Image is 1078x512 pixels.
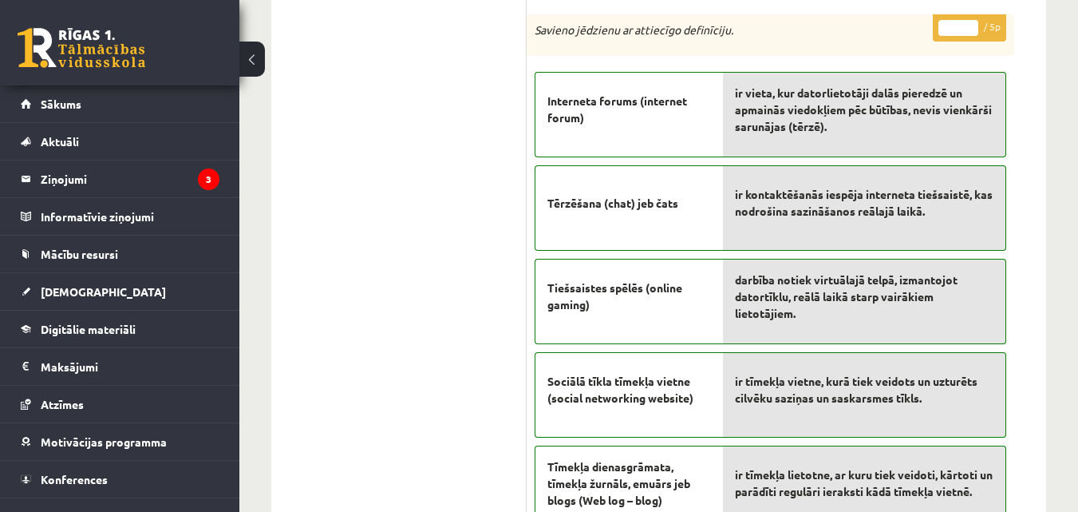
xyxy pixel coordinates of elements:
span: ir vieta, kur datorlietotāji dalās pieredzē un apmainās viedokļiem pēc būtības, nevis vienkārši s... [735,85,993,135]
legend: Ziņojumi [41,161,219,197]
span: Sociālā tīkla tīmekļa vietne (social networking website) [547,373,711,407]
a: Aktuāli [21,123,219,160]
span: [DEMOGRAPHIC_DATA] [41,284,166,299]
a: Maksājumi [21,348,219,385]
span: Interneta forums (internet forum) [547,93,711,126]
a: Konferences [21,461,219,498]
a: Ziņojumi3 [21,161,219,197]
span: ir tīmekļa lietotne, ar kuru tiek veidoti, kārtoti un parādīti regulāri ieraksti kādā tīmekļa vie... [735,466,993,500]
span: darbība notiek virtuālajā telpā, izmantojot datortīklu, reālā laikā starp vairākiem lietotājiem. [735,272,993,322]
legend: Maksājumi [41,348,219,385]
a: Motivācijas programma [21,423,219,460]
a: Informatīvie ziņojumi [21,198,219,235]
span: Aktuāli [41,134,79,149]
span: ir kontaktēšanās iespēja interneta tiešsaistē, kas nodrošina sazināšanos reālajā laikā. [735,186,993,220]
i: 3 [198,169,219,190]
span: Tīmekļa dienasgrāmata, tīmekļa žurnāls, emuārs jeb blogs (Web log – blog) [547,458,711,509]
p: / 5p [933,14,1006,42]
span: Atzīmes [41,397,84,411]
span: Konferences [41,472,108,486]
span: Tērzēšana (chat) jeb čats [547,195,678,212]
span: Sākums [41,97,81,111]
span: Motivācijas programma [41,435,167,449]
a: Atzīmes [21,386,219,423]
span: ir tīmekļa vietne, kurā tiek veidots un uzturēts cilvēku saziņas un saskarsmes tīkls. [735,373,993,407]
span: Digitālie materiāli [41,322,136,336]
a: Digitālie materiāli [21,311,219,347]
a: Sākums [21,85,219,122]
span: Tiešsaistes spēlēs (online gaming) [547,280,711,313]
legend: Informatīvie ziņojumi [41,198,219,235]
a: Rīgas 1. Tālmācības vidusskola [18,28,145,68]
em: Savieno jēdzienu ar attiecīgo definīciju. [535,22,733,37]
span: Mācību resursi [41,247,118,261]
a: [DEMOGRAPHIC_DATA] [21,273,219,310]
a: Mācību resursi [21,236,219,272]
